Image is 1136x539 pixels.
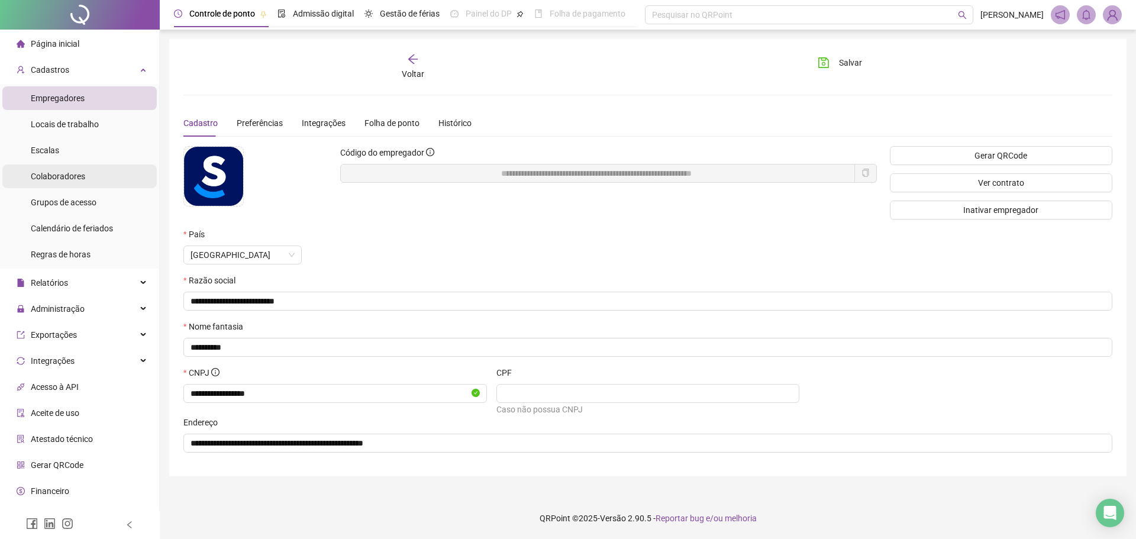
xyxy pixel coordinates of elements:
[31,408,79,418] span: Aceite de uso
[402,69,424,79] span: Voltar
[31,198,96,207] span: Grupos de acesso
[17,461,25,469] span: qrcode
[438,117,472,130] div: Histórico
[302,117,346,130] div: Integrações
[174,9,182,18] span: clock-circle
[1103,6,1121,24] img: 94129
[31,356,75,366] span: Integrações
[496,366,519,379] label: CPF
[31,382,79,392] span: Acesso à API
[189,366,220,379] span: CNPJ
[44,518,56,530] span: linkedin
[496,403,800,416] div: Caso não possua CNPJ
[189,9,255,18] span: Controle de ponto
[890,201,1112,220] button: Inativar empregador
[189,274,235,287] span: Razão social
[17,357,25,365] span: sync
[1096,499,1124,527] div: Open Intercom Messenger
[293,9,354,18] span: Admissão digital
[31,224,113,233] span: Calendário de feriados
[958,11,967,20] span: search
[160,498,1136,539] footer: QRPoint © 2025 - 2.90.5 -
[980,8,1044,21] span: [PERSON_NAME]
[31,146,59,155] span: Escalas
[189,228,205,241] span: País
[17,305,25,313] span: lock
[31,120,99,129] span: Locais de trabalho
[426,148,434,156] span: info-circle
[978,176,1024,189] span: Ver contrato
[17,40,25,48] span: home
[17,331,25,339] span: export
[17,409,25,417] span: audit
[809,53,871,72] button: Salvar
[237,118,283,128] span: Preferências
[974,149,1027,162] span: Gerar QRCode
[656,514,757,523] span: Reportar bug e/ou melhoria
[189,320,243,333] span: Nome fantasia
[17,487,25,495] span: dollar
[963,204,1038,217] span: Inativar empregador
[17,435,25,443] span: solution
[340,148,424,157] span: Código do empregador
[890,146,1112,165] button: Gerar QRCode
[380,9,440,18] span: Gestão de férias
[818,57,830,69] span: save
[211,368,220,376] span: info-circle
[31,330,77,340] span: Exportações
[31,250,91,259] span: Regras de horas
[277,9,286,18] span: file-done
[31,39,79,49] span: Página inicial
[534,9,543,18] span: book
[31,460,83,470] span: Gerar QRCode
[550,9,625,18] span: Folha de pagamento
[31,434,93,444] span: Atestado técnico
[450,9,459,18] span: dashboard
[364,117,419,130] div: Folha de ponto
[31,93,85,103] span: Empregadores
[1081,9,1092,20] span: bell
[31,172,85,181] span: Colaboradores
[26,518,38,530] span: facebook
[31,304,85,314] span: Administração
[31,278,68,288] span: Relatórios
[183,416,225,429] label: Endereço
[125,521,134,529] span: left
[17,383,25,391] span: api
[183,117,218,130] div: Cadastro
[1055,9,1066,20] span: notification
[17,66,25,74] span: user-add
[31,486,69,496] span: Financeiro
[861,169,870,177] span: copy
[62,518,73,530] span: instagram
[890,173,1112,192] button: Ver contrato
[600,514,626,523] span: Versão
[517,11,524,18] span: pushpin
[839,56,862,69] span: Salvar
[407,53,419,65] span: arrow-left
[260,11,267,18] span: pushpin
[184,147,243,206] img: imagem empregador
[466,9,512,18] span: Painel do DP
[191,246,295,264] span: Brasil
[17,279,25,287] span: file
[364,9,373,18] span: sun
[31,65,69,75] span: Cadastros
